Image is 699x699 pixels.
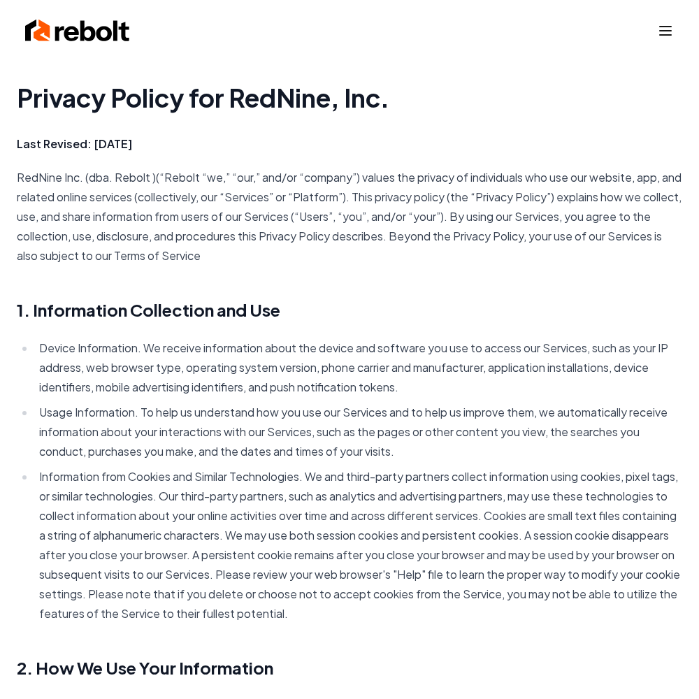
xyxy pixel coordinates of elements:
[17,136,132,151] strong: Last Revised: [DATE]
[25,17,130,45] img: Rebolt Logo
[17,168,682,266] p: RedNine Inc. (dba. Rebolt )(“Rebolt “we,” “our,” and/or “company”) values the privacy of individu...
[17,84,682,112] h1: Privacy Policy for RedNine, Inc.
[17,657,682,679] h2: 2. How We Use Your Information
[17,299,682,322] h2: 1. Information Collection and Use
[35,338,682,397] li: Device Information. We receive information about the device and software you use to access our Se...
[657,22,674,39] button: Toggle mobile menu
[35,467,682,624] li: Information from Cookies and Similar Technologies. We and third-party partners collect informatio...
[35,403,682,461] li: Usage Information. To help us understand how you use our Services and to help us improve them, we...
